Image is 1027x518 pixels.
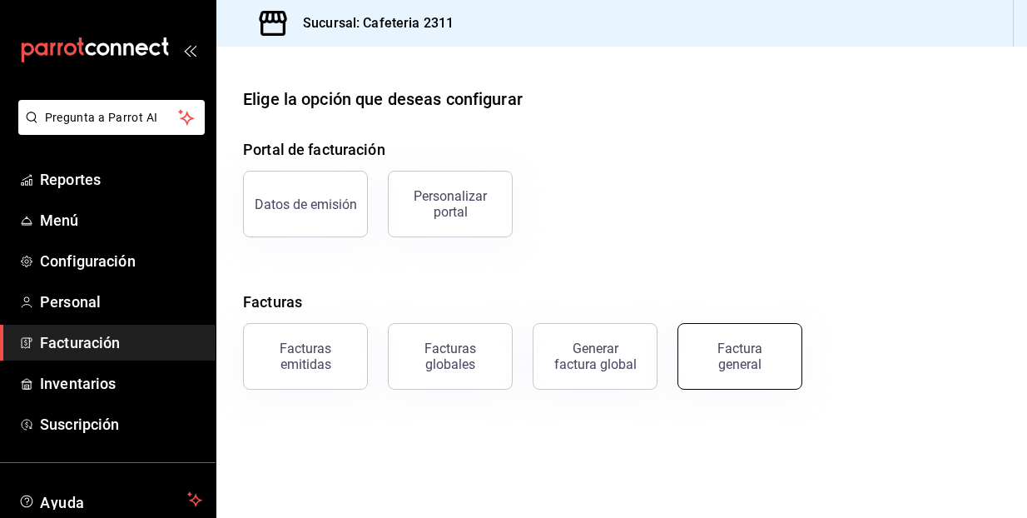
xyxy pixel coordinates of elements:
[40,209,202,232] span: Menú
[40,168,202,191] span: Reportes
[290,13,454,33] h3: Sucursal: Cafeteria 2311
[40,250,202,272] span: Configuración
[388,323,513,390] button: Facturas globales
[243,87,523,112] div: Elige la opción que deseas configurar
[243,171,368,237] button: Datos de emisión
[399,188,502,220] div: Personalizar portal
[533,323,657,390] button: Generar factura global
[40,291,202,313] span: Personal
[243,291,1000,313] h4: Facturas
[40,372,202,395] span: Inventarios
[698,341,781,372] div: Factura general
[18,100,205,135] button: Pregunta a Parrot AI
[254,341,357,372] div: Facturas emitidas
[255,197,357,212] div: Datos de emisión
[388,171,513,237] button: Personalizar portal
[183,43,196,57] button: open_drawer_menu
[243,323,368,390] button: Facturas emitidas
[553,341,637,372] div: Generar factura global
[12,121,205,138] a: Pregunta a Parrot AI
[677,323,802,390] button: Factura general
[243,138,1000,161] h4: Portal de facturación
[40,331,202,354] span: Facturación
[40,413,202,436] span: Suscripción
[399,341,502,372] div: Facturas globales
[40,490,181,510] span: Ayuda
[45,109,179,127] span: Pregunta a Parrot AI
